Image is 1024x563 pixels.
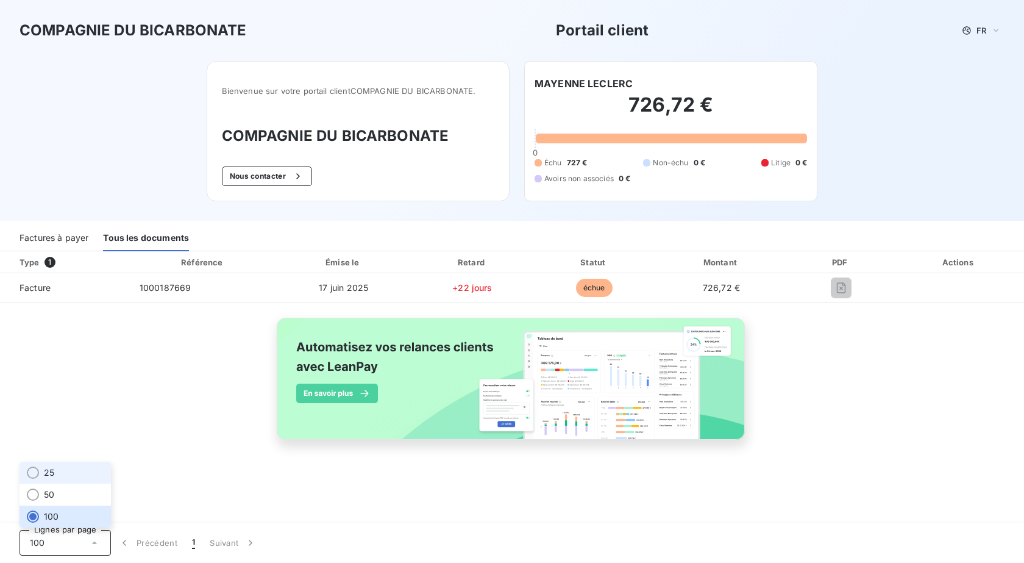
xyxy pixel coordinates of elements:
button: Nous contacter [222,167,312,186]
span: Avoirs non associés [544,173,614,184]
span: 25 [44,467,54,479]
span: 0 [533,148,538,157]
button: Suivant [202,530,264,556]
button: Précédent [111,530,185,556]
span: 726,72 € [703,282,740,293]
span: Litige [771,157,791,168]
div: Référence [181,257,222,267]
span: 17 juin 2025 [319,282,368,293]
div: PDF [791,256,891,268]
h3: Portail client [556,20,649,41]
div: Émise le [279,256,408,268]
span: 100 [30,537,44,549]
h3: COMPAGNIE DU BICARBONATE [20,20,247,41]
div: Montant [657,256,786,268]
div: Factures à payer [20,226,88,251]
span: Échu [544,157,562,168]
img: banner [266,310,758,461]
span: 727 € [567,157,588,168]
span: échue [576,279,613,297]
div: Statut [536,256,652,268]
h6: MAYENNE LECLERC [535,76,633,91]
h3: COMPAGNIE DU BICARBONATE [222,125,494,147]
div: Retard [413,256,532,268]
span: 0 € [619,173,630,184]
span: Non-échu [653,157,688,168]
span: 0 € [694,157,705,168]
span: 50 [44,489,54,501]
span: 100 [44,511,59,523]
span: Bienvenue sur votre portail client COMPAGNIE DU BICARBONATE . [222,86,494,96]
span: 0 € [795,157,807,168]
span: 1000187669 [140,282,191,293]
span: FR [976,26,986,35]
button: 1 [185,530,202,556]
div: Actions [896,256,1022,268]
span: 1 [192,537,195,549]
span: 1 [44,257,55,268]
h2: 726,72 € [535,93,807,129]
span: +22 jours [452,282,492,293]
div: Tous les documents [103,226,189,251]
div: Type [12,256,127,268]
span: Facture [10,282,120,294]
